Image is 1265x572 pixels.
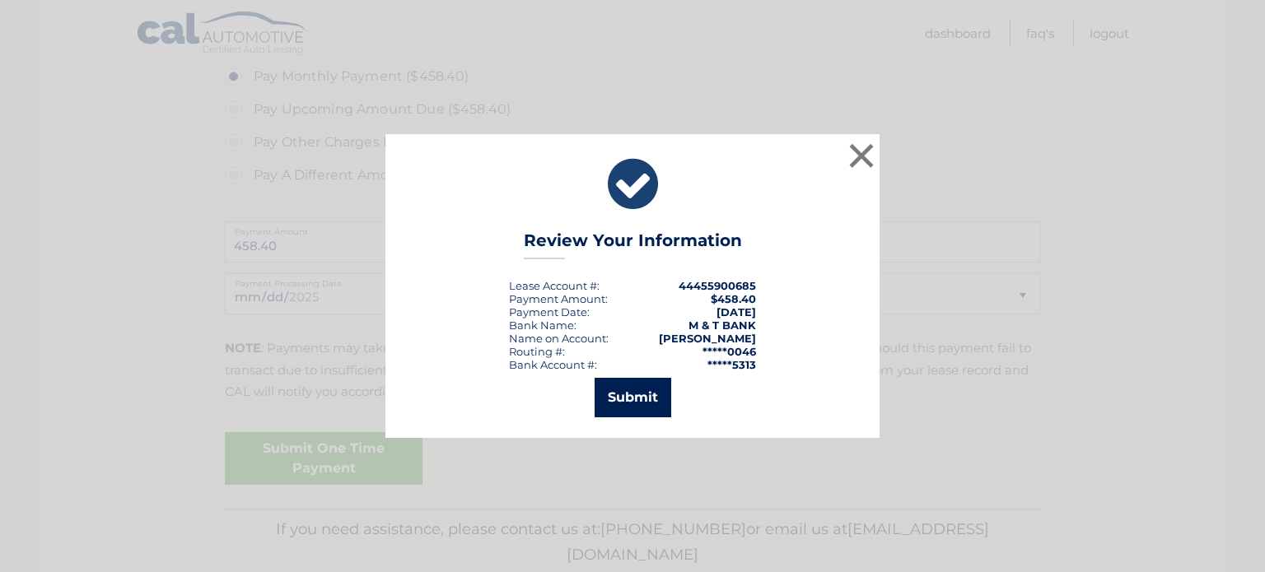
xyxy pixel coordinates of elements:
div: Bank Name: [509,319,576,332]
div: : [509,305,590,319]
strong: 44455900685 [679,279,756,292]
div: Routing #: [509,345,565,358]
span: [DATE] [717,305,756,319]
span: $458.40 [711,292,756,305]
strong: [PERSON_NAME] [659,332,756,345]
button: Submit [595,378,671,417]
strong: M & T BANK [689,319,756,332]
div: Lease Account #: [509,279,600,292]
button: × [845,139,878,172]
span: Payment Date [509,305,587,319]
div: Bank Account #: [509,358,597,371]
h3: Review Your Information [524,230,742,259]
div: Payment Amount: [509,292,608,305]
div: Name on Account: [509,332,609,345]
